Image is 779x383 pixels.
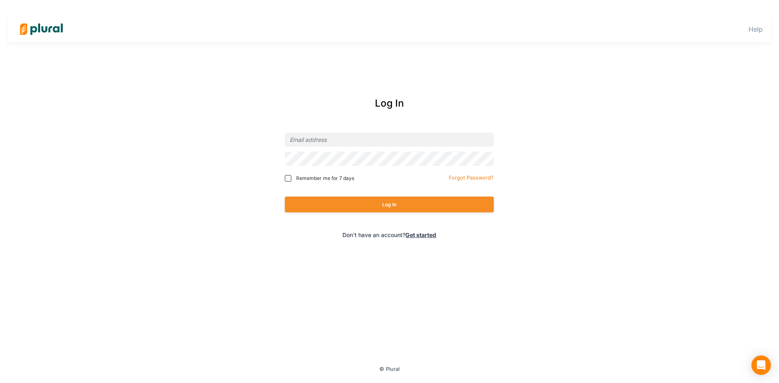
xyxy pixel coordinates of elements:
small: Forgot Password? [449,175,494,181]
div: Open Intercom Messenger [751,355,771,375]
small: © Plural [379,366,400,372]
input: Email address [285,133,494,147]
a: Help [749,25,763,33]
div: Log In [250,96,529,111]
a: Forgot Password? [449,173,494,181]
img: Logo for Plural [13,15,70,43]
a: Get started [405,231,436,238]
span: Remember me for 7 days [296,175,354,182]
div: Don't have an account? [250,231,529,239]
input: Remember me for 7 days [285,175,291,182]
button: Log In [285,197,494,212]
